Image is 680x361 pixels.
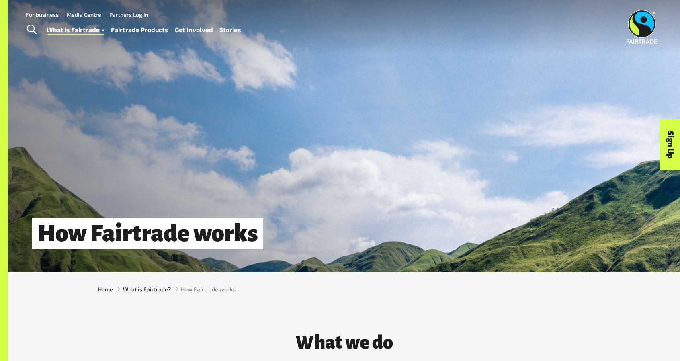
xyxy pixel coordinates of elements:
[175,24,213,36] a: Get Involved
[32,218,263,249] h1: How Fairtrade works
[67,11,101,18] a: Media Centre
[98,285,113,293] a: Home
[111,24,168,36] a: Fairtrade Products
[22,20,41,40] a: Toggle Search
[181,285,236,293] span: How Fairtrade works
[627,10,657,44] img: Fairtrade Australia New Zealand logo
[26,11,59,18] a: For business
[123,285,171,293] a: What is Fairtrade?
[223,332,465,353] h3: What we do
[109,11,148,18] a: Partners Log In
[47,24,104,36] a: What is Fairtrade
[219,24,241,36] a: Stories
